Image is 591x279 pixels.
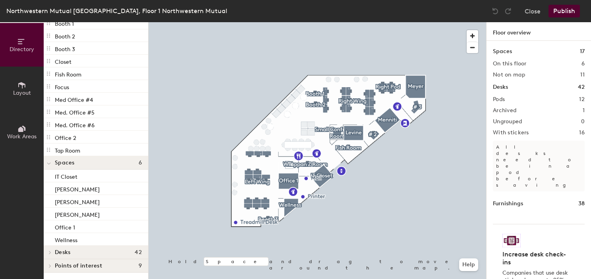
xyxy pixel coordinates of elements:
[55,18,74,27] p: Booth 1
[139,160,142,166] span: 6
[525,5,541,17] button: Close
[579,130,585,136] h2: 16
[491,7,499,15] img: Undo
[578,83,585,92] h1: 42
[55,197,100,206] p: [PERSON_NAME]
[55,184,100,193] p: [PERSON_NAME]
[6,6,227,16] div: Northwestern Mutual [GEOGRAPHIC_DATA], Floor 1 Northwestern Mutual
[135,249,142,256] span: 42
[493,130,529,136] h2: With stickers
[493,199,523,208] h1: Furnishings
[580,47,585,56] h1: 17
[493,107,516,114] h2: Archived
[55,31,75,40] p: Booth 2
[55,94,93,103] p: Med Office #4
[581,118,585,125] h2: 0
[55,132,76,141] p: Office 2
[55,107,95,116] p: Med. Office #5
[493,61,527,67] h2: On this floor
[55,235,77,244] p: Wellness
[579,96,585,103] h2: 12
[549,5,580,17] button: Publish
[580,72,585,78] h2: 11
[13,90,31,96] span: Layout
[493,118,522,125] h2: Ungrouped
[493,47,512,56] h1: Spaces
[55,263,102,269] span: Points of interest
[583,107,585,114] h2: 1
[493,83,508,92] h1: Desks
[55,171,77,180] p: IT Closet
[55,209,100,218] p: [PERSON_NAME]
[10,46,34,53] span: Directory
[55,160,75,166] span: Spaces
[55,82,69,91] p: Focus
[139,263,142,269] span: 9
[459,258,478,271] button: Help
[55,249,70,256] span: Desks
[493,96,505,103] h2: Pods
[493,141,585,191] p: All desks need to be in a pod before saving
[55,56,71,65] p: Closet
[487,22,591,41] h1: Floor overview
[581,61,585,67] h2: 6
[502,234,521,247] img: Sticker logo
[493,72,525,78] h2: Not on map
[504,7,512,15] img: Redo
[55,145,80,154] p: Tap Room
[7,133,37,140] span: Work Areas
[55,120,95,129] p: Med. Office #6
[55,44,75,53] p: Booth 3
[55,222,75,231] p: Office 1
[502,250,570,266] h4: Increase desk check-ins
[578,199,585,208] h1: 38
[55,69,81,78] p: Fish Room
